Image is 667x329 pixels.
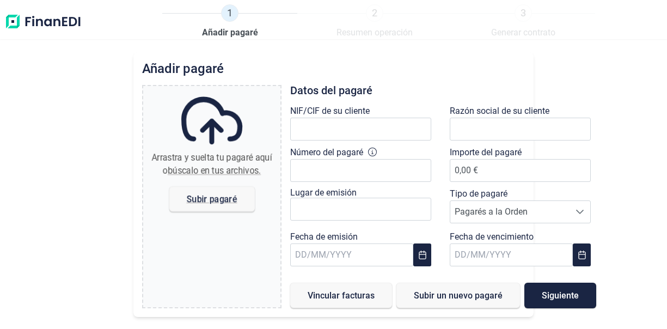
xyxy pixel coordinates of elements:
[450,201,570,223] span: Pagarés a la Orden
[290,243,413,266] input: DD/MM/YYYY
[414,291,503,300] span: Subir un nuevo pagaré
[187,195,237,203] span: Subir pagaré
[4,4,82,39] img: Logo de aplicación
[290,230,358,243] label: Fecha de emisión
[450,105,549,118] label: Razón social de su cliente
[290,105,370,118] label: NIF/CIF de su cliente
[148,151,276,178] div: Arrastra y suelta tu pagaré aquí o
[450,230,534,243] label: Fecha de vencimiento
[450,243,573,266] input: DD/MM/YYYY
[396,283,520,308] button: Subir un nuevo pagaré
[542,291,579,300] span: Siguiente
[450,146,522,159] label: Importe del pagaré
[524,283,596,308] button: Siguiente
[413,243,431,266] button: Choose Date
[202,26,258,39] span: Añadir pagaré
[202,4,258,39] a: 1Añadir pagaré
[221,4,238,22] span: 1
[573,243,591,266] button: Choose Date
[290,283,392,308] button: Vincular facturas
[290,85,596,96] h3: Datos del pagaré
[168,166,261,176] span: búscalo en tus archivos.
[290,187,357,198] label: Lugar de emisión
[308,291,375,300] span: Vincular facturas
[142,61,525,76] h2: Añadir pagaré
[290,146,363,159] label: Número del pagaré
[450,187,507,200] label: Tipo de pagaré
